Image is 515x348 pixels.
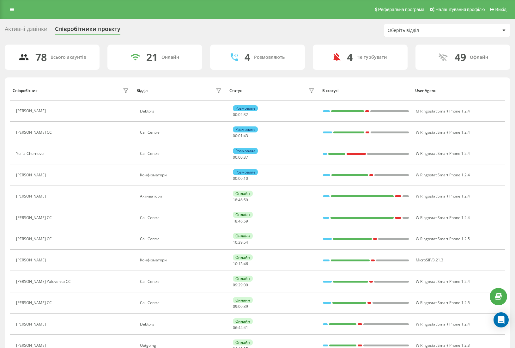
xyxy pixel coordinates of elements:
[140,237,223,241] div: Call Centre
[244,176,248,181] span: 10
[244,155,248,160] span: 37
[233,261,237,266] span: 10
[416,172,470,178] span: W Ringostat Smart Phone 1.2.4
[233,176,237,181] span: 00
[238,304,243,309] span: 00
[140,301,223,305] div: Call Centre
[238,112,243,117] span: 02
[233,126,258,132] div: Розмовляє
[495,7,506,12] span: Вихід
[233,169,258,175] div: Розмовляє
[16,279,72,284] div: [PERSON_NAME] Yalovenko CC
[238,133,243,138] span: 01
[140,279,223,284] div: Call Centre
[244,282,248,288] span: 09
[416,215,470,220] span: W Ringostat Smart Phone 1.2.4
[16,258,47,262] div: [PERSON_NAME]
[416,257,443,263] span: MicroSIP/3.21.3
[416,108,470,114] span: M Ringostat Smart Phone 1.2.4
[435,7,485,12] span: Налаштування профілю
[161,55,179,60] div: Онлайн
[16,173,47,177] div: [PERSON_NAME]
[13,89,38,93] div: Співробітник
[16,322,47,327] div: [PERSON_NAME]
[238,261,243,266] span: 13
[245,51,250,63] div: 4
[494,312,509,327] div: Open Intercom Messenger
[238,197,243,203] span: 46
[233,304,237,309] span: 09
[233,155,237,160] span: 00
[233,212,253,218] div: Онлайн
[416,321,470,327] span: W Ringostat Smart Phone 1.2.4
[233,326,248,330] div: : :
[233,318,253,324] div: Онлайн
[233,148,258,154] div: Розмовляє
[322,89,409,93] div: В статусі
[233,297,253,303] div: Онлайн
[233,198,248,202] div: : :
[16,237,53,241] div: [PERSON_NAME] CC
[55,26,120,35] div: Співробітники проєкту
[16,109,47,113] div: [PERSON_NAME]
[233,276,253,282] div: Онлайн
[136,89,148,93] div: Відділ
[140,151,223,156] div: Call Centre
[233,240,237,245] span: 10
[388,28,463,33] div: Оберіть відділ
[233,254,253,260] div: Онлайн
[140,130,223,135] div: Call Centre
[233,105,258,111] div: Розмовляє
[238,282,243,288] span: 29
[244,218,248,224] span: 59
[233,325,237,330] span: 06
[356,55,387,60] div: Не турбувати
[16,301,53,305] div: [PERSON_NAME] CC
[35,51,47,63] div: 78
[140,173,223,177] div: Конфірматори
[347,51,353,63] div: 4
[16,343,47,348] div: [PERSON_NAME]
[233,233,253,239] div: Онлайн
[233,240,248,245] div: : :
[140,109,223,113] div: Debtors
[233,134,248,138] div: : :
[244,261,248,266] span: 46
[416,130,470,135] span: W Ringostat Smart Phone 1.2.4
[233,197,237,203] span: 18
[416,193,470,199] span: W Ringostat Smart Phone 1.2.4
[238,240,243,245] span: 39
[254,55,285,60] div: Розмовляють
[455,51,466,63] div: 49
[416,343,470,348] span: W Ringostat Smart Phone 1.2.3
[238,218,243,224] span: 46
[140,258,223,262] div: Конфірматори
[16,130,53,135] div: [PERSON_NAME] CC
[233,176,248,181] div: : :
[233,112,237,117] span: 00
[233,218,237,224] span: 18
[233,133,237,138] span: 00
[238,176,243,181] span: 00
[16,194,47,198] div: [PERSON_NAME]
[244,240,248,245] span: 54
[16,151,46,156] div: Yuliia Chornovol
[416,236,470,241] span: W Ringostat Smart Phone 1.2.5
[233,191,253,197] div: Онлайн
[140,322,223,327] div: Debtors
[229,89,242,93] div: Статус
[233,219,248,223] div: : :
[378,7,425,12] span: Реферальна програма
[416,151,470,156] span: W Ringostat Smart Phone 1.2.4
[233,283,248,287] div: : :
[16,216,53,220] div: [PERSON_NAME] CC
[233,155,248,160] div: : :
[244,112,248,117] span: 32
[146,51,158,63] div: 21
[238,325,243,330] span: 44
[5,26,47,35] div: Активні дзвінки
[244,304,248,309] span: 39
[233,339,253,345] div: Онлайн
[244,325,248,330] span: 41
[415,89,502,93] div: User Agent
